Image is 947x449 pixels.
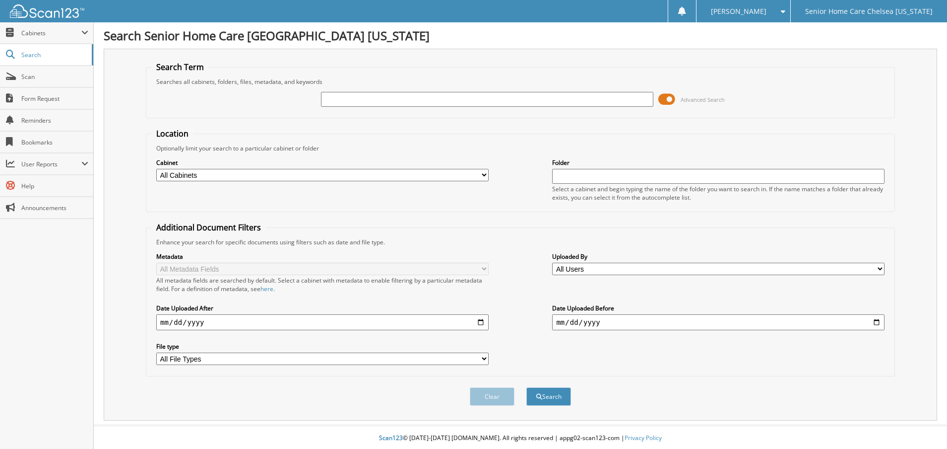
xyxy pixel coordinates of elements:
[151,222,266,233] legend: Additional Document Filters
[156,276,489,293] div: All metadata fields are searched by default. Select a cabinet with metadata to enable filtering b...
[21,51,87,59] span: Search
[104,27,937,44] h1: Search Senior Home Care [GEOGRAPHIC_DATA] [US_STATE]
[156,314,489,330] input: start
[151,77,889,86] div: Searches all cabinets, folders, files, metadata, and keywords
[10,4,84,18] img: scan123-logo-white.svg
[470,387,514,406] button: Clear
[552,304,884,312] label: Date Uploaded Before
[681,96,725,103] span: Advanced Search
[552,252,884,261] label: Uploaded By
[625,434,662,442] a: Privacy Policy
[21,73,88,81] span: Scan
[526,387,571,406] button: Search
[21,204,88,212] span: Announcements
[711,8,766,14] span: [PERSON_NAME]
[21,182,88,190] span: Help
[151,238,889,246] div: Enhance your search for specific documents using filters such as date and file type.
[379,434,403,442] span: Scan123
[151,62,209,73] legend: Search Term
[156,252,489,261] label: Metadata
[21,160,81,168] span: User Reports
[21,138,88,147] span: Bookmarks
[805,8,933,14] span: Senior Home Care Chelsea [US_STATE]
[151,144,889,152] div: Optionally limit your search to a particular cabinet or folder
[21,94,88,103] span: Form Request
[552,158,884,167] label: Folder
[151,128,193,139] legend: Location
[21,116,88,125] span: Reminders
[260,285,273,293] a: here
[156,342,489,351] label: File type
[156,304,489,312] label: Date Uploaded After
[552,314,884,330] input: end
[156,158,489,167] label: Cabinet
[21,29,81,37] span: Cabinets
[552,185,884,202] div: Select a cabinet and begin typing the name of the folder you want to search in. If the name match...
